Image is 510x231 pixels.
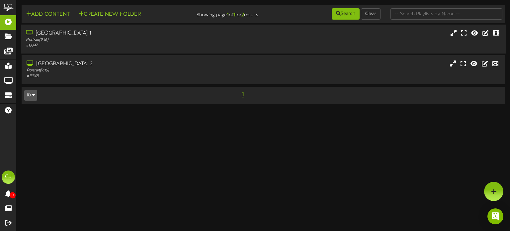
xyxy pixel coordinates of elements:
div: Portrait ( 9:16 ) [27,68,218,73]
span: 1 [240,91,246,98]
input: -- Search Playlists by Name -- [390,8,503,20]
button: Clear [361,8,381,20]
strong: 1 [233,12,235,18]
strong: 2 [241,12,244,18]
div: Showing page of for results [182,8,263,19]
div: Open Intercom Messenger [487,208,503,224]
div: Portrait ( 9:16 ) [26,37,218,43]
strong: 1 [227,12,229,18]
div: # 13347 [26,43,218,49]
div: [GEOGRAPHIC_DATA] 1 [26,30,218,37]
span: 0 [10,192,16,198]
button: 10 [24,90,37,101]
button: Add Content [24,10,72,19]
div: CJ [2,171,15,184]
div: # 13348 [27,73,218,79]
button: Search [332,8,360,20]
div: [GEOGRAPHIC_DATA] 2 [27,60,218,68]
button: Create New Folder [77,10,143,19]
